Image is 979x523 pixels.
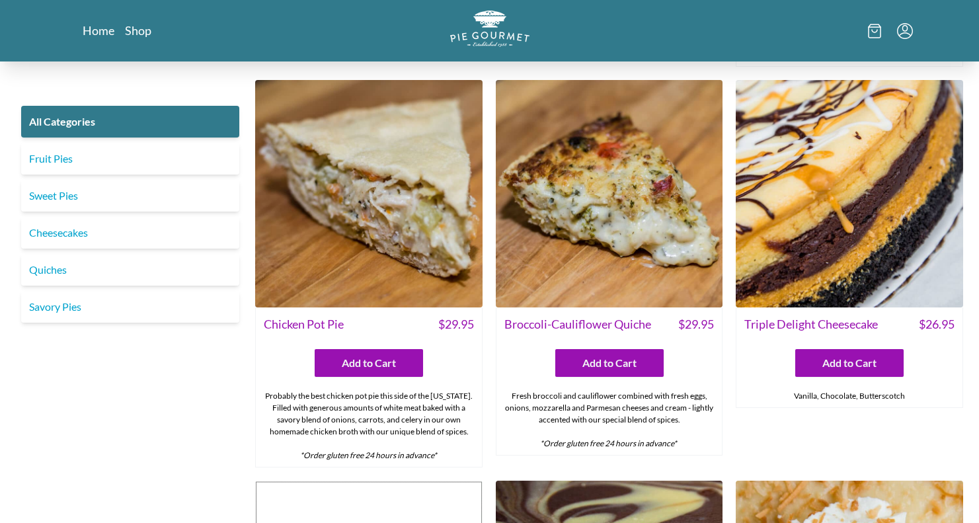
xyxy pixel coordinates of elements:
[736,80,963,307] img: Triple Delight Cheesecake
[438,315,474,333] span: $ 29.95
[342,355,396,371] span: Add to Cart
[450,11,529,47] img: logo
[540,438,677,448] em: *Order gluten free 24 hours in advance*
[504,315,651,333] span: Broccoli-Cauliflower Quiche
[21,254,239,286] a: Quiches
[822,355,877,371] span: Add to Cart
[919,315,955,333] span: $ 26.95
[678,315,714,333] span: $ 29.95
[315,349,423,377] button: Add to Cart
[21,291,239,323] a: Savory Pies
[744,315,878,333] span: Triple Delight Cheesecake
[300,450,437,460] em: *Order gluten free 24 hours in advance*
[21,217,239,249] a: Cheesecakes
[21,106,239,138] a: All Categories
[264,315,344,333] span: Chicken Pot Pie
[496,80,723,307] img: Broccoli-Cauliflower Quiche
[255,80,483,307] img: Chicken Pot Pie
[582,355,637,371] span: Add to Cart
[256,385,482,467] div: Probably the best chicken pot pie this side of the [US_STATE]. Filled with generous amounts of wh...
[83,22,114,38] a: Home
[450,11,529,51] a: Logo
[555,349,664,377] button: Add to Cart
[897,23,913,39] button: Menu
[795,349,904,377] button: Add to Cart
[21,180,239,212] a: Sweet Pies
[496,385,723,455] div: Fresh broccoli and cauliflower combined with fresh eggs, onions, mozzarella and Parmesan cheeses ...
[21,143,239,175] a: Fruit Pies
[125,22,151,38] a: Shop
[736,385,962,407] div: Vanilla, Chocolate, Butterscotch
